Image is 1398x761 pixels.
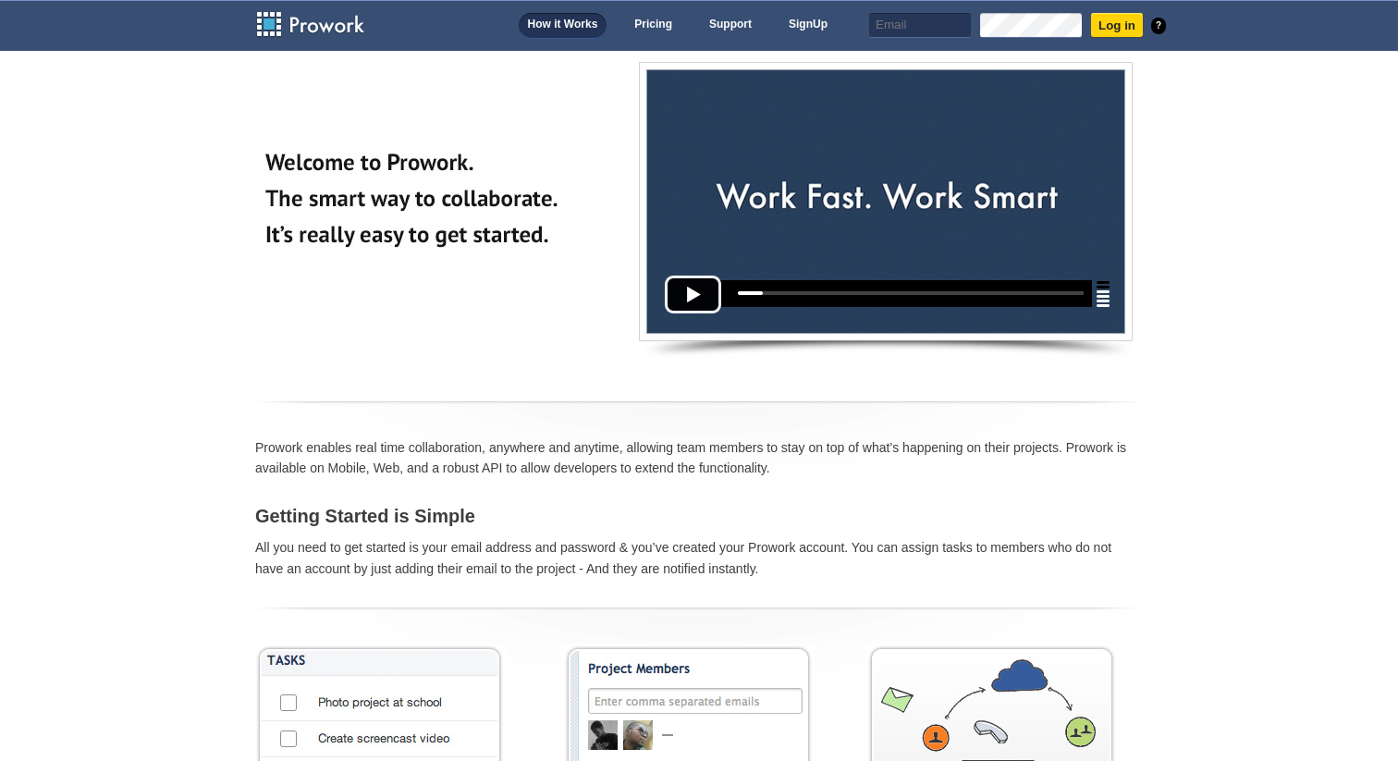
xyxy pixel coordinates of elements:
input: Log in [1091,13,1143,37]
a: Support [700,13,761,39]
h2: Getting Started is Simple [255,499,1143,533]
a: ? [1151,18,1166,34]
img: video.jpg [637,60,1134,359]
p: All you need to get started is your email address and password & you’ve created your Prowork acco... [255,537,1143,579]
p: Prowork enables real time collaboration, anywhere and anytime, allowing team members to stay on t... [255,437,1143,479]
a: Pricing [625,13,681,39]
a: SignUp [779,13,837,39]
a: How it Works [519,13,607,39]
a: Prowork [255,10,388,39]
input: Email [869,13,971,38]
